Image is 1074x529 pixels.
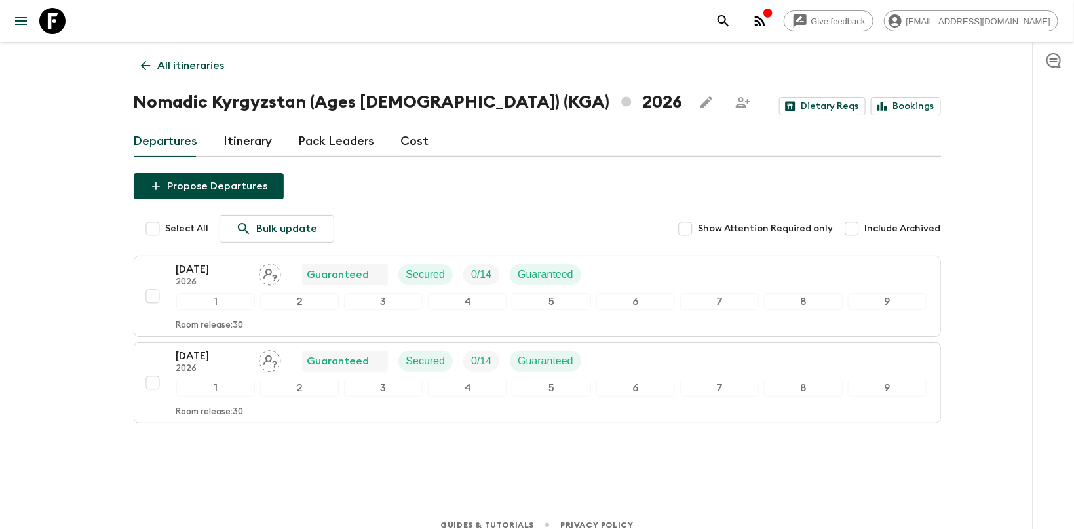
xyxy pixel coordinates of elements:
div: [EMAIL_ADDRESS][DOMAIN_NAME] [884,10,1058,31]
button: search adventures [710,8,737,34]
h1: Nomadic Kyrgyzstan (Ages [DEMOGRAPHIC_DATA]) (KGA) 2026 [134,89,683,115]
div: 1 [176,380,255,397]
p: Guaranteed [518,267,573,283]
div: 8 [764,293,843,310]
button: [DATE]2026Assign pack leaderGuaranteedSecuredTrip FillGuaranteed123456789Room release:30 [134,342,941,423]
p: 2026 [176,364,248,374]
span: Give feedback [804,16,873,26]
a: Dietary Reqs [779,97,866,115]
div: Trip Fill [463,264,499,285]
button: menu [8,8,34,34]
p: [DATE] [176,262,248,277]
span: Share this itinerary [730,89,756,115]
div: 3 [344,293,423,310]
button: Edit this itinerary [693,89,719,115]
p: Secured [406,267,446,283]
div: 2 [260,293,339,310]
span: Include Archived [865,222,941,235]
div: 3 [344,380,423,397]
span: Assign pack leader [259,267,281,278]
p: 0 / 14 [471,353,491,369]
a: Itinerary [224,126,273,157]
button: Propose Departures [134,173,284,199]
p: Guaranteed [307,353,370,369]
div: 9 [848,380,927,397]
div: 6 [596,380,675,397]
a: Departures [134,126,198,157]
div: 6 [596,293,675,310]
div: Secured [398,351,453,372]
a: Cost [401,126,429,157]
p: Guaranteed [307,267,370,283]
div: Secured [398,264,453,285]
div: 4 [428,380,507,397]
p: [DATE] [176,348,248,364]
div: 2 [260,380,339,397]
div: 9 [848,293,927,310]
div: Trip Fill [463,351,499,372]
div: 5 [512,380,590,397]
span: [EMAIL_ADDRESS][DOMAIN_NAME] [899,16,1058,26]
p: 2026 [176,277,248,288]
a: Give feedback [784,10,873,31]
div: 7 [680,380,759,397]
button: [DATE]2026Assign pack leaderGuaranteedSecuredTrip FillGuaranteed123456789Room release:30 [134,256,941,337]
a: All itineraries [134,52,232,79]
p: Room release: 30 [176,407,244,418]
div: 1 [176,293,255,310]
div: 8 [764,380,843,397]
span: Show Attention Required only [699,222,834,235]
div: 5 [512,293,590,310]
p: Guaranteed [518,353,573,369]
p: 0 / 14 [471,267,491,283]
a: Pack Leaders [299,126,375,157]
a: Bookings [871,97,941,115]
span: Select All [166,222,209,235]
div: 4 [428,293,507,310]
div: 7 [680,293,759,310]
a: Bulk update [220,215,334,243]
span: Assign pack leader [259,354,281,364]
p: Secured [406,353,446,369]
p: Bulk update [257,221,318,237]
p: All itineraries [158,58,225,73]
p: Room release: 30 [176,321,244,331]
